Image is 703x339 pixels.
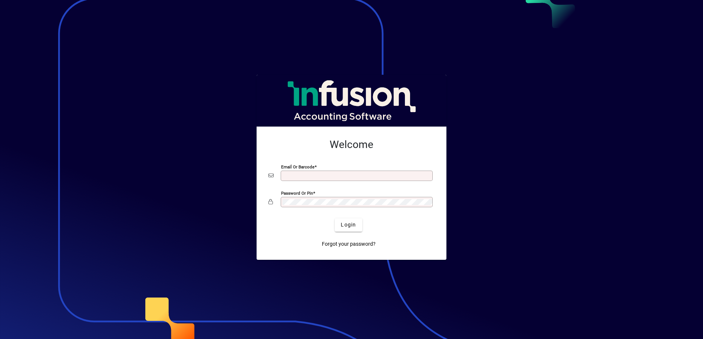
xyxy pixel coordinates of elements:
[268,138,435,151] h2: Welcome
[322,240,376,248] span: Forgot your password?
[281,190,313,195] mat-label: Password or Pin
[281,164,314,169] mat-label: Email or Barcode
[341,221,356,229] span: Login
[319,238,379,251] a: Forgot your password?
[335,218,362,232] button: Login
